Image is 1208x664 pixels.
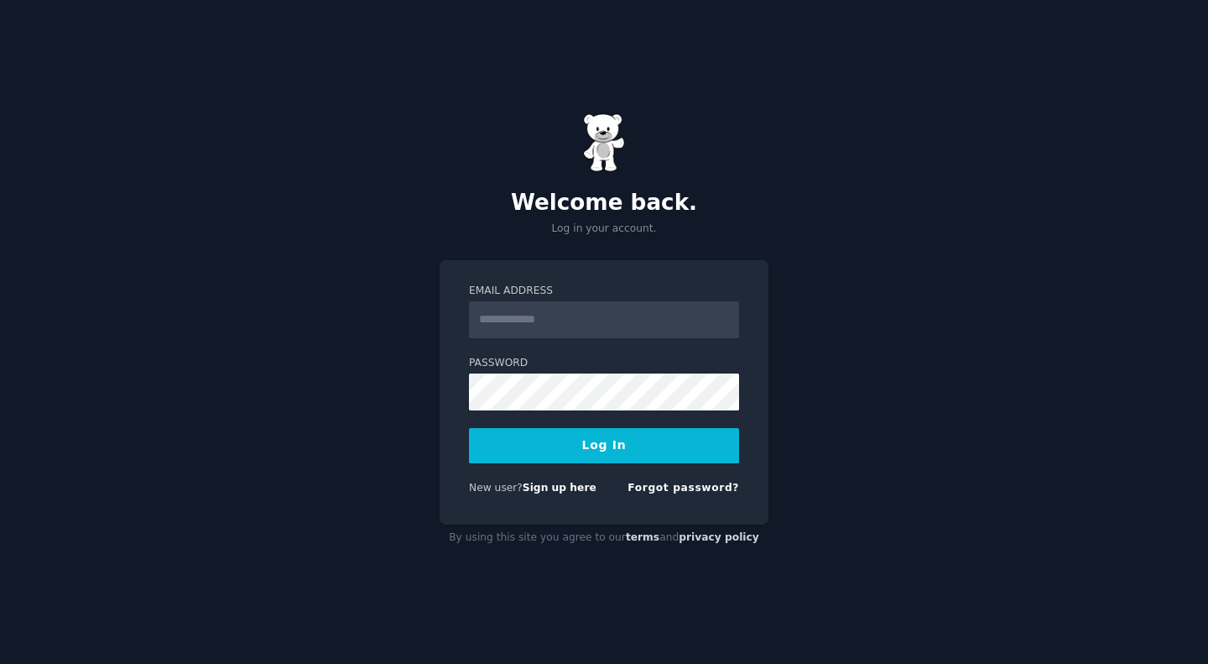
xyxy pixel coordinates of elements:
a: Sign up here [523,482,596,494]
label: Email Address [469,284,739,299]
p: Log in your account. [440,222,768,237]
span: New user? [469,482,523,494]
a: privacy policy [679,531,759,543]
a: terms [626,531,659,543]
label: Password [469,356,739,371]
h2: Welcome back. [440,190,768,217]
img: Gummy Bear [583,113,625,172]
button: Log In [469,428,739,463]
div: By using this site you agree to our and [440,525,768,552]
a: Forgot password? [627,482,739,494]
